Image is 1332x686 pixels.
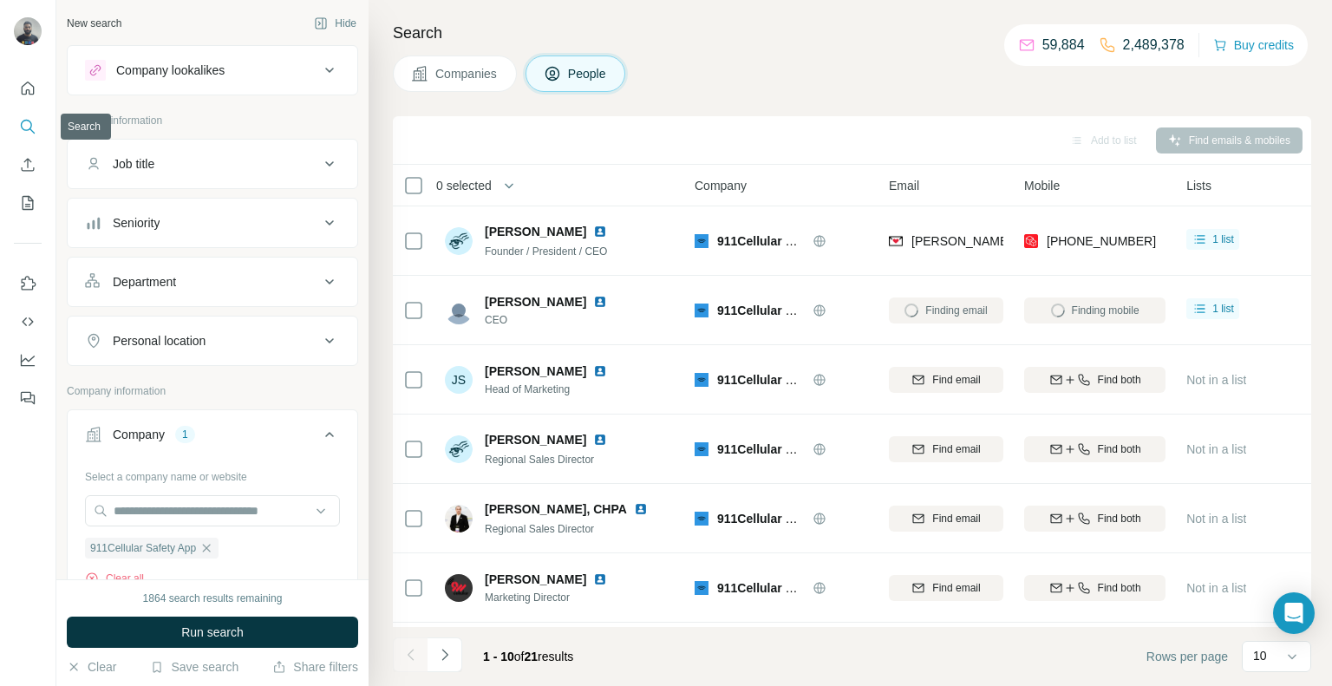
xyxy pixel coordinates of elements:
button: Run search [67,617,358,648]
span: Find email [932,441,980,457]
span: Find email [932,580,980,596]
button: Clear [67,658,116,676]
div: New search [67,16,121,31]
button: Find email [889,575,1003,601]
span: [PHONE_NUMBER] [1047,234,1156,248]
span: 911Cellular Safety App [717,581,848,595]
div: Department [113,273,176,291]
button: Enrich CSV [14,149,42,180]
span: Email [889,177,919,194]
img: Logo of 911Cellular Safety App [695,512,708,526]
button: Navigate to next page [428,637,462,672]
span: Find both [1098,580,1141,596]
img: LinkedIn logo [593,572,607,586]
button: Find email [889,436,1003,462]
div: Seniority [113,214,160,232]
span: 911Cellular Safety App [717,304,848,317]
img: provider findymail logo [889,232,903,250]
button: Find both [1024,575,1165,601]
img: Logo of 911Cellular Safety App [695,373,708,387]
span: [PERSON_NAME] [485,363,586,380]
span: CEO [485,312,628,328]
span: Find email [932,511,980,526]
button: Clear all [85,571,144,586]
span: Not in a list [1186,512,1246,526]
span: Company [695,177,747,194]
span: Not in a list [1186,373,1246,387]
div: 1864 search results remaining [143,591,283,606]
div: Personal location [113,332,206,350]
button: Quick start [14,73,42,104]
button: Save search [150,658,238,676]
span: 911Cellular Safety App [717,442,848,456]
span: Lists [1186,177,1211,194]
span: Regional Sales Director [485,454,594,466]
span: 0 selected [436,177,492,194]
div: Company [113,426,165,443]
span: 911Cellular Safety App [717,234,848,248]
img: LinkedIn logo [634,502,648,516]
span: [PERSON_NAME] [485,431,586,448]
button: Use Surfe on LinkedIn [14,268,42,299]
button: Find email [889,506,1003,532]
img: Logo of 911Cellular Safety App [695,234,708,248]
p: 2,489,378 [1123,35,1185,56]
img: Logo of 911Cellular Safety App [695,304,708,317]
span: Founder / President / CEO [485,245,607,258]
span: Head of Marketing [485,382,628,397]
img: Avatar [445,435,473,463]
span: 1 - 10 [483,650,514,663]
button: Personal location [68,320,357,362]
span: Not in a list [1186,581,1246,595]
button: Hide [302,10,369,36]
img: Avatar [445,297,473,324]
img: LinkedIn logo [593,295,607,309]
p: Company information [67,383,358,399]
button: Department [68,261,357,303]
span: [PERSON_NAME] [485,293,586,310]
span: Regional Sales Director [485,523,594,535]
span: Companies [435,65,499,82]
p: 59,884 [1042,35,1085,56]
div: 1 [175,427,195,442]
p: 10 [1253,647,1267,664]
img: Avatar [445,227,473,255]
div: JS [445,366,473,394]
img: Logo of 911Cellular Safety App [695,581,708,595]
button: Feedback [14,382,42,414]
img: Avatar [445,505,473,532]
button: Job title [68,143,357,185]
button: Dashboard [14,344,42,376]
span: [PERSON_NAME], CHPA [485,502,627,516]
button: Company1 [68,414,357,462]
button: Buy credits [1213,33,1294,57]
div: Company lookalikes [116,62,225,79]
img: LinkedIn logo [593,225,607,238]
img: Avatar [14,17,42,45]
img: Avatar [445,574,473,602]
span: 911Cellular Safety App [717,512,848,526]
img: LinkedIn logo [593,433,607,447]
span: 21 [525,650,539,663]
span: 1 list [1212,301,1234,317]
button: Share filters [272,658,358,676]
button: Find email [889,367,1003,393]
h4: Search [393,21,1311,45]
span: Mobile [1024,177,1060,194]
p: Personal information [67,113,358,128]
span: 911Cellular Safety App [717,373,848,387]
span: Find both [1098,511,1141,526]
span: 911Cellular Safety App [90,540,196,556]
button: Find both [1024,506,1165,532]
span: Rows per page [1146,648,1228,665]
span: [PERSON_NAME][EMAIL_ADDRESS][DOMAIN_NAME] [911,234,1217,248]
button: Seniority [68,202,357,244]
img: provider prospeo logo [1024,232,1038,250]
span: Find both [1098,372,1141,388]
img: Logo of 911Cellular Safety App [695,442,708,456]
span: People [568,65,608,82]
div: Job title [113,155,154,173]
span: Marketing Director [485,590,628,605]
div: Open Intercom Messenger [1273,592,1315,634]
img: LinkedIn logo [593,364,607,378]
